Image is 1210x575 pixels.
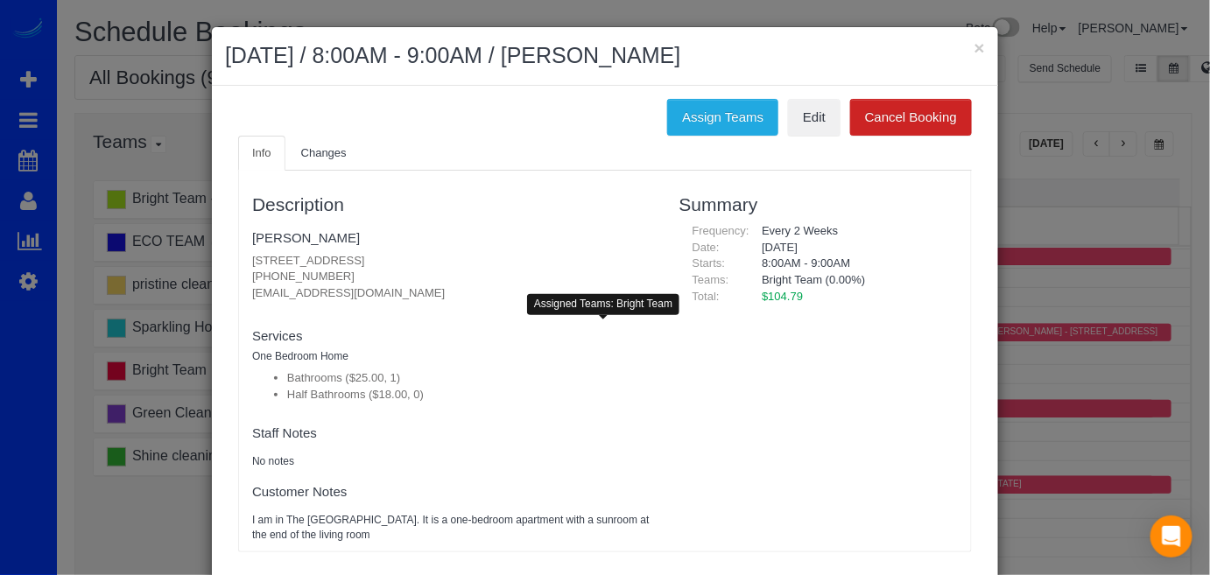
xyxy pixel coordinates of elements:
a: Edit [788,99,841,136]
pre: No notes [252,454,653,469]
span: Info [252,146,271,159]
span: Changes [301,146,347,159]
li: Half Bathrooms ($18.00, 0) [287,387,653,403]
li: Bright Team (0.00%) [762,272,945,289]
p: [STREET_ADDRESS] [PHONE_NUMBER] [EMAIL_ADDRESS][DOMAIN_NAME] [252,253,653,302]
div: Every 2 Weeks [749,223,958,240]
button: Assign Teams [667,99,778,136]
a: [PERSON_NAME] [252,230,360,245]
a: Info [238,136,285,172]
li: Bathrooms ($25.00, 1) [287,370,653,387]
a: Changes [287,136,361,172]
span: $104.79 [762,290,803,303]
span: Frequency: [693,224,749,237]
div: 8:00AM - 9:00AM [749,256,958,272]
h3: Description [252,194,653,214]
span: Starts: [693,256,726,270]
pre: I am in The [GEOGRAPHIC_DATA]. It is a one-bedroom apartment with a sunroom at the end of the liv... [252,513,653,543]
span: Teams: [693,273,729,286]
h5: One Bedroom Home [252,351,653,362]
h4: Services [252,329,653,344]
h4: Customer Notes [252,485,653,500]
h2: [DATE] / 8:00AM - 9:00AM / [PERSON_NAME] [225,40,985,72]
button: Cancel Booking [850,99,972,136]
div: Assigned Teams: Bright Team [527,294,679,314]
div: Open Intercom Messenger [1150,515,1192,557]
h4: Staff Notes [252,426,653,441]
span: Date: [693,241,720,254]
button: × [974,39,985,57]
span: Total: [693,290,720,303]
h3: Summary [679,194,958,214]
div: [DATE] [749,240,958,256]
